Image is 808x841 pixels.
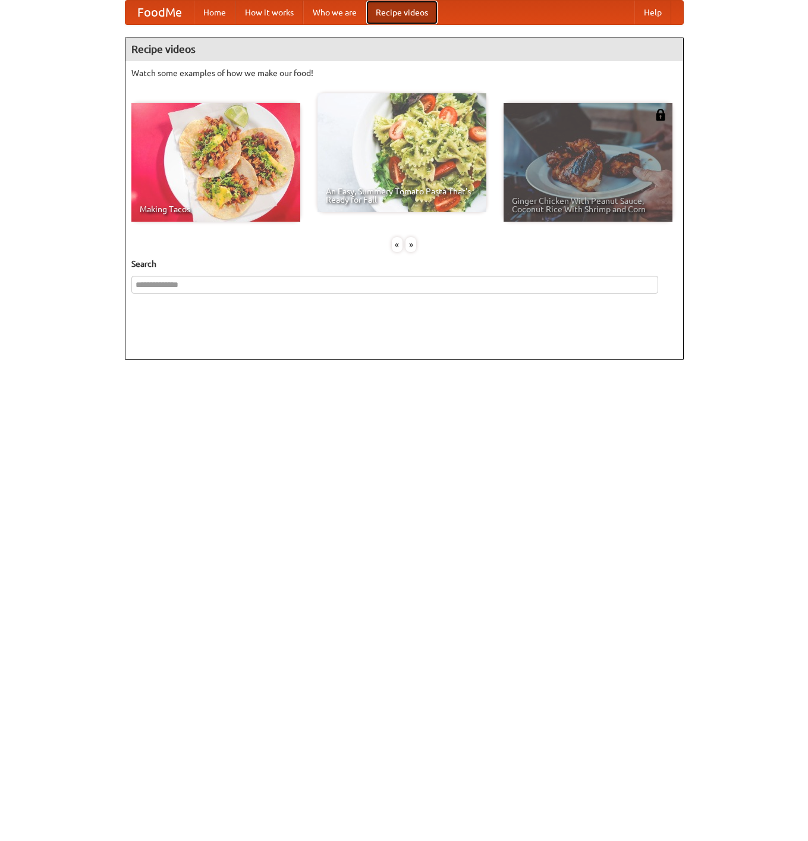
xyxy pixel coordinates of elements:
a: Help [634,1,671,24]
a: Who we are [303,1,366,24]
span: Making Tacos [140,205,292,213]
a: How it works [235,1,303,24]
div: « [392,237,403,252]
img: 483408.png [655,109,666,121]
a: Home [194,1,235,24]
a: An Easy, Summery Tomato Pasta That's Ready for Fall [317,93,486,212]
div: » [405,237,416,252]
span: An Easy, Summery Tomato Pasta That's Ready for Fall [326,187,478,204]
p: Watch some examples of how we make our food! [131,67,677,79]
a: FoodMe [125,1,194,24]
a: Recipe videos [366,1,438,24]
a: Making Tacos [131,103,300,222]
h4: Recipe videos [125,37,683,61]
h5: Search [131,258,677,270]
